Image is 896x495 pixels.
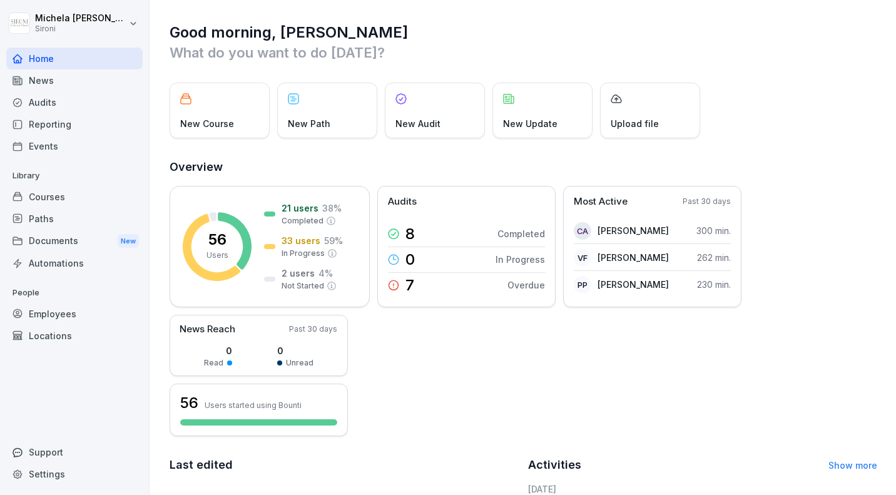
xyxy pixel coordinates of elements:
[496,253,545,266] p: In Progress
[598,224,669,237] p: [PERSON_NAME]
[282,248,325,259] p: In Progress
[282,280,324,292] p: Not Started
[598,278,669,291] p: [PERSON_NAME]
[289,324,337,335] p: Past 30 days
[528,456,581,474] h2: Activities
[170,158,877,176] h2: Overview
[208,232,227,247] p: 56
[696,224,731,237] p: 300 min.
[828,460,877,471] a: Show more
[318,267,333,280] p: 4 %
[180,392,198,414] h3: 56
[574,276,591,293] div: PP
[6,463,143,485] a: Settings
[205,401,302,410] p: Users started using Bounti
[497,227,545,240] p: Completed
[6,166,143,186] p: Library
[6,230,143,253] div: Documents
[277,344,313,357] p: 0
[170,456,519,474] h2: Last edited
[6,69,143,91] a: News
[6,208,143,230] a: Paths
[395,117,440,130] p: New Audit
[180,117,234,130] p: New Course
[6,48,143,69] a: Home
[405,227,415,242] p: 8
[574,195,628,209] p: Most Active
[503,117,557,130] p: New Update
[204,344,232,357] p: 0
[574,249,591,267] div: VF
[35,24,126,33] p: Sironi
[6,252,143,274] a: Automations
[282,202,318,215] p: 21 users
[697,251,731,264] p: 262 min.
[6,441,143,463] div: Support
[697,278,731,291] p: 230 min.
[6,135,143,157] a: Events
[388,195,417,209] p: Audits
[35,13,126,24] p: Michela [PERSON_NAME]
[6,303,143,325] a: Employees
[282,267,315,280] p: 2 users
[574,222,591,240] div: CA
[118,234,139,248] div: New
[170,43,877,63] p: What do you want to do [DATE]?
[6,91,143,113] a: Audits
[206,250,228,261] p: Users
[405,252,415,267] p: 0
[324,234,343,247] p: 59 %
[6,186,143,208] a: Courses
[180,322,235,337] p: News Reach
[204,357,223,369] p: Read
[6,230,143,253] a: DocumentsNew
[282,234,320,247] p: 33 users
[170,23,877,43] h1: Good morning, [PERSON_NAME]
[6,113,143,135] a: Reporting
[286,357,313,369] p: Unread
[6,325,143,347] a: Locations
[598,251,669,264] p: [PERSON_NAME]
[405,278,414,293] p: 7
[6,283,143,303] p: People
[611,117,659,130] p: Upload file
[507,278,545,292] p: Overdue
[282,215,323,227] p: Completed
[683,196,731,207] p: Past 30 days
[322,202,342,215] p: 38 %
[288,117,330,130] p: New Path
